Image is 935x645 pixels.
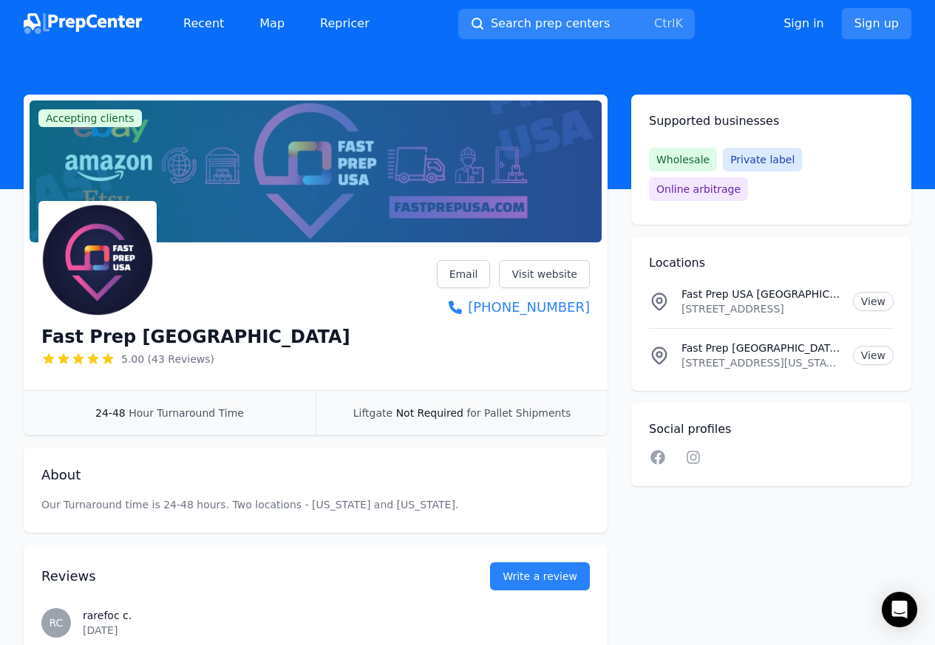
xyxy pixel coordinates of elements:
[466,407,571,419] span: for Pallet Shipments
[499,260,590,288] a: Visit website
[681,301,841,316] p: [STREET_ADDRESS]
[41,465,590,485] h2: About
[681,355,841,370] p: [STREET_ADDRESS][US_STATE]
[95,407,126,419] span: 24-48
[38,109,142,127] span: Accepting clients
[649,254,894,272] h2: Locations
[681,287,841,301] p: Fast Prep USA [GEOGRAPHIC_DATA]
[490,562,590,590] a: Write a review
[654,16,675,30] kbd: Ctrl
[41,566,443,587] h2: Reviews
[171,9,236,38] a: Recent
[723,148,802,171] span: Private label
[396,407,463,419] span: Not Required
[248,9,296,38] a: Map
[882,592,917,627] div: Open Intercom Messenger
[83,624,118,636] time: [DATE]
[458,9,695,39] button: Search prep centersCtrlK
[842,8,911,39] a: Sign up
[649,420,894,438] h2: Social profiles
[649,148,717,171] span: Wholesale
[308,9,381,38] a: Repricer
[437,260,491,288] a: Email
[129,407,244,419] span: Hour Turnaround Time
[675,16,683,30] kbd: K
[353,407,392,419] span: Liftgate
[83,608,590,623] h3: rarefoc c.
[649,112,894,130] h2: Supported businesses
[681,341,841,355] p: Fast Prep [GEOGRAPHIC_DATA] Location
[783,15,824,33] a: Sign in
[853,292,894,311] a: View
[24,13,142,34] img: PrepCenter
[50,618,64,628] span: RC
[649,177,748,201] span: Online arbitrage
[41,325,350,349] h1: Fast Prep [GEOGRAPHIC_DATA]
[491,15,610,33] span: Search prep centers
[41,497,590,512] p: Our Turnaround time is 24-48 hours. Two locations - [US_STATE] and [US_STATE].
[853,346,894,365] a: View
[121,352,214,366] span: 5.00 (43 Reviews)
[437,297,590,318] a: [PHONE_NUMBER]
[41,204,154,316] img: Fast Prep USA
